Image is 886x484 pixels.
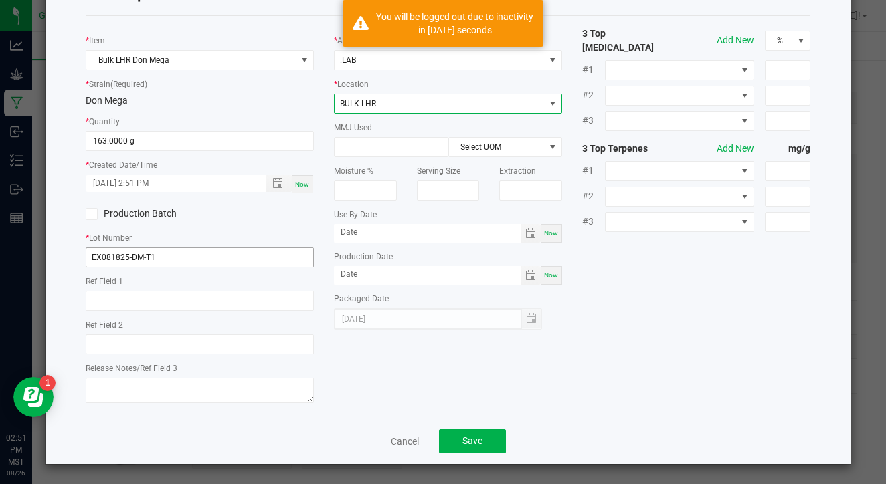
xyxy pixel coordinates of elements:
[391,435,419,448] a: Cancel
[582,27,673,55] strong: 3 Top [MEDICAL_DATA]
[334,122,372,134] label: MMJ Used
[340,99,376,108] span: BULK LHR
[39,375,56,391] iframe: Resource center unread badge
[376,10,533,37] div: You will be logged out due to inactivity in 1486 seconds
[340,55,356,65] span: .LAB
[86,275,123,287] label: Ref Field 1
[499,165,536,177] label: Extraction
[337,35,397,47] label: Area of New Pkg
[89,159,157,171] label: Created Date/Time
[86,175,252,192] input: Created Datetime
[605,86,754,106] span: NO DATA FOUND
[334,293,389,305] label: Packaged Date
[439,429,506,453] button: Save
[766,31,793,50] span: %
[582,114,605,128] span: #3
[89,78,147,90] label: Strain
[582,63,605,77] span: #1
[266,175,292,192] span: Toggle popup
[605,187,754,207] span: NO DATA FOUND
[295,180,309,188] span: Now
[765,142,810,156] strong: mg/g
[86,95,128,106] span: Don Mega
[544,271,558,279] span: Now
[605,111,754,131] span: NO DATA FOUND
[86,50,314,70] span: NO DATA FOUND
[582,164,605,178] span: #1
[582,189,605,203] span: #2
[334,209,377,221] label: Use By Date
[521,266,541,285] span: Toggle calendar
[449,138,545,156] span: Select UOM
[86,319,123,331] label: Ref Field 2
[334,165,373,177] label: Moisture %
[605,161,754,181] span: NO DATA FOUND
[462,435,482,446] span: Save
[582,215,605,229] span: #3
[334,224,521,241] input: Date
[334,251,393,263] label: Production Date
[86,51,296,70] span: Bulk LHR Don Mega
[13,377,54,417] iframe: Resource center
[86,362,177,374] label: Release Notes/Ref Field 3
[110,80,147,89] span: (Required)
[521,224,541,243] span: Toggle calendar
[582,142,673,156] strong: 3 Top Terpenes
[544,229,558,237] span: Now
[605,212,754,232] span: NO DATA FOUND
[605,60,754,80] span: NO DATA FOUND
[717,33,754,47] button: Add New
[337,78,369,90] label: Location
[417,165,460,177] label: Serving Size
[89,35,105,47] label: Item
[89,232,132,244] label: Lot Number
[582,88,605,102] span: #2
[89,116,120,128] label: Quantity
[86,207,190,221] label: Production Batch
[334,266,521,283] input: Date
[717,142,754,156] button: Add New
